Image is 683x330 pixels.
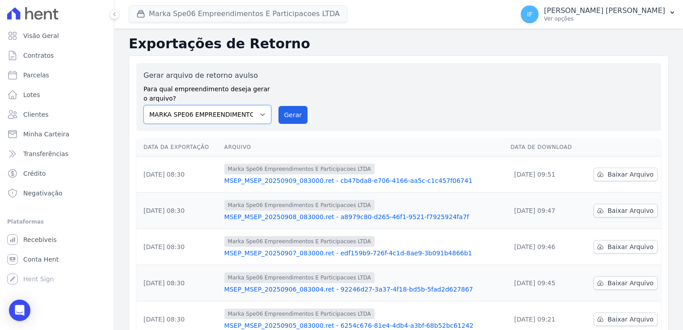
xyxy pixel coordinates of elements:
a: Parcelas [4,66,110,84]
button: Marka Spe06 Empreendimentos E Participacoes LTDA [129,5,347,22]
td: [DATE] 08:30 [136,265,221,301]
td: [DATE] 09:46 [507,229,582,265]
span: Minha Carteira [23,130,69,139]
span: Conta Hent [23,255,59,264]
span: Crédito [23,169,46,178]
a: Baixar Arquivo [594,204,658,217]
a: Baixar Arquivo [594,313,658,326]
a: Crédito [4,165,110,182]
a: MSEP_MSEP_20250908_083000.ret - a8979c80-d265-46f1-9521-f7925924fa7f [224,212,504,221]
span: Marka Spe06 Empreendimentos E Participacoes LTDA [224,236,375,247]
td: [DATE] 09:45 [507,265,582,301]
span: Baixar Arquivo [607,315,653,324]
a: Lotes [4,86,110,104]
span: Lotes [23,90,40,99]
span: Recebíveis [23,235,57,244]
p: Ver opções [544,15,665,22]
td: [DATE] 09:51 [507,157,582,193]
p: [PERSON_NAME] [PERSON_NAME] [544,6,665,15]
a: Negativação [4,184,110,202]
a: Clientes [4,106,110,123]
span: Negativação [23,189,63,198]
a: MSEP_MSEP_20250907_083000.ret - edf159b9-726f-4c1d-8ae9-3b091b4866b1 [224,249,504,258]
span: IF [527,11,532,17]
a: MSEP_MSEP_20250906_083004.ret - 92246d27-3a37-4f18-bd5b-5fad2d627867 [224,285,504,294]
span: Transferências [23,149,68,158]
a: MSEP_MSEP_20250905_083000.ret - 6254c676-81e4-4db4-a3bf-68b52bc61242 [224,321,504,330]
span: Visão Geral [23,31,59,40]
a: Transferências [4,145,110,163]
span: Baixar Arquivo [607,170,653,179]
span: Baixar Arquivo [607,242,653,251]
td: [DATE] 08:30 [136,157,221,193]
span: Marka Spe06 Empreendimentos E Participacoes LTDA [224,164,375,174]
td: [DATE] 09:47 [507,193,582,229]
a: Conta Hent [4,250,110,268]
td: [DATE] 08:30 [136,193,221,229]
a: Baixar Arquivo [594,168,658,181]
a: Recebíveis [4,231,110,249]
label: Gerar arquivo de retorno avulso [143,70,271,81]
span: Baixar Arquivo [607,279,653,288]
th: Data de Download [507,138,582,157]
div: Plataformas [7,216,107,227]
button: Gerar [278,106,308,124]
div: Open Intercom Messenger [9,300,30,321]
a: Baixar Arquivo [594,276,658,290]
h2: Exportações de Retorno [129,36,669,52]
span: Clientes [23,110,48,119]
td: [DATE] 08:30 [136,229,221,265]
a: Visão Geral [4,27,110,45]
span: Contratos [23,51,54,60]
th: Arquivo [221,138,507,157]
a: Contratos [4,47,110,64]
a: Baixar Arquivo [594,240,658,254]
span: Parcelas [23,71,49,80]
span: Baixar Arquivo [607,206,653,215]
label: Para qual empreendimento deseja gerar o arquivo? [143,81,271,103]
a: Minha Carteira [4,125,110,143]
span: Marka Spe06 Empreendimentos E Participacoes LTDA [224,309,375,319]
th: Data da Exportação [136,138,221,157]
a: MSEP_MSEP_20250909_083000.ret - cb47bda8-e706-4166-aa5c-c1c457f06741 [224,176,504,185]
button: IF [PERSON_NAME] [PERSON_NAME] Ver opções [514,2,683,27]
span: Marka Spe06 Empreendimentos E Participacoes LTDA [224,272,375,283]
span: Marka Spe06 Empreendimentos E Participacoes LTDA [224,200,375,211]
